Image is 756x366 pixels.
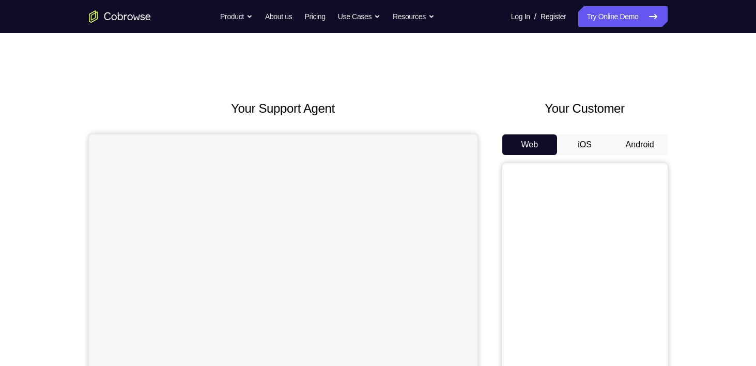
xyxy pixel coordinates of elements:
[393,6,435,27] button: Resources
[557,134,612,155] button: iOS
[534,10,536,23] span: /
[541,6,566,27] a: Register
[502,134,558,155] button: Web
[304,6,325,27] a: Pricing
[338,6,380,27] button: Use Cases
[265,6,292,27] a: About us
[612,134,668,155] button: Android
[220,6,253,27] button: Product
[89,99,477,118] h2: Your Support Agent
[502,99,668,118] h2: Your Customer
[89,10,151,23] a: Go to the home page
[578,6,667,27] a: Try Online Demo
[511,6,530,27] a: Log In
